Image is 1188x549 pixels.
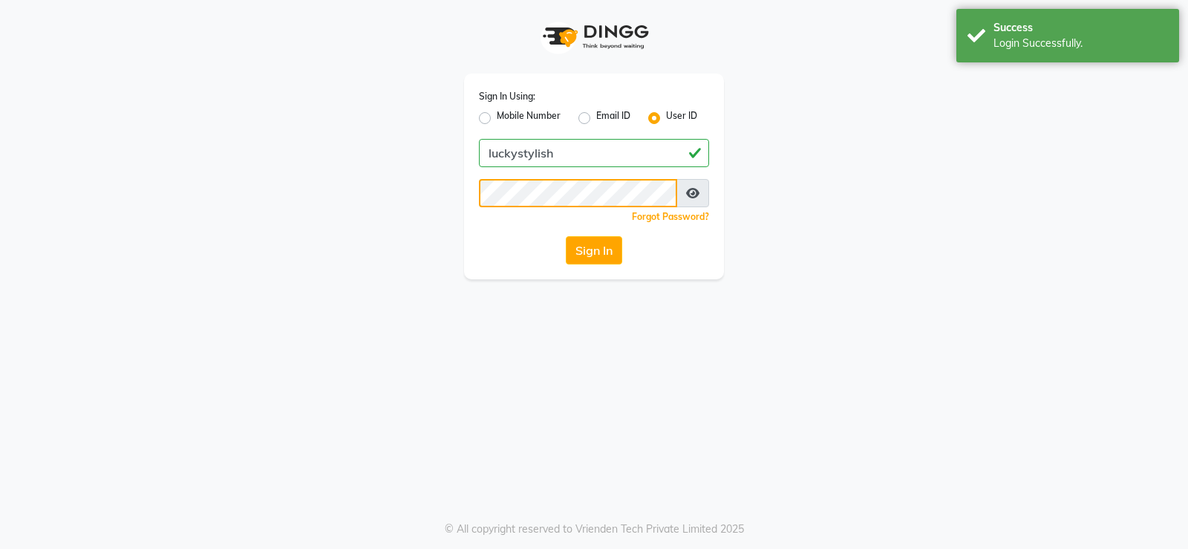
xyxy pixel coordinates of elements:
div: Success [993,20,1168,36]
div: Login Successfully. [993,36,1168,51]
button: Sign In [566,236,622,264]
label: User ID [666,109,697,127]
input: Username [479,139,709,167]
label: Sign In Using: [479,90,535,103]
label: Email ID [596,109,630,127]
a: Forgot Password? [632,211,709,222]
img: logo1.svg [535,15,653,59]
label: Mobile Number [497,109,561,127]
input: Username [479,179,677,207]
